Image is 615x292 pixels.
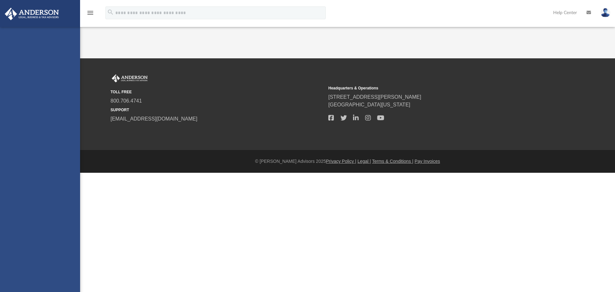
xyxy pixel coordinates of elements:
img: User Pic [601,8,610,17]
a: [GEOGRAPHIC_DATA][US_STATE] [328,102,410,107]
img: Anderson Advisors Platinum Portal [3,8,61,20]
i: menu [86,9,94,17]
a: Legal | [357,159,371,164]
a: 800.706.4741 [111,98,142,104]
img: Anderson Advisors Platinum Portal [111,74,149,83]
a: menu [86,12,94,17]
i: search [107,9,114,16]
a: Terms & Conditions | [372,159,414,164]
a: Privacy Policy | [326,159,357,164]
div: © [PERSON_NAME] Advisors 2025 [80,158,615,165]
small: Headquarters & Operations [328,85,542,91]
a: [EMAIL_ADDRESS][DOMAIN_NAME] [111,116,197,121]
small: SUPPORT [111,107,324,113]
a: Pay Invoices [414,159,440,164]
small: TOLL FREE [111,89,324,95]
a: [STREET_ADDRESS][PERSON_NAME] [328,94,421,100]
